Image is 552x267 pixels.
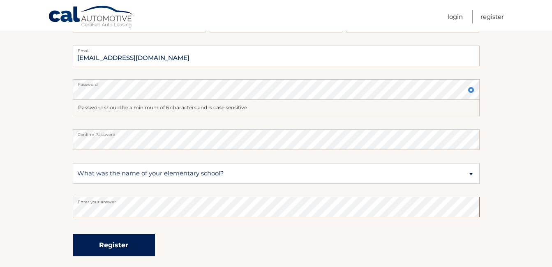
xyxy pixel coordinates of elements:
[73,46,480,52] label: Email
[73,197,480,203] label: Enter your answer
[73,100,480,116] div: Password should be a minimum of 6 characters and is case sensitive
[448,10,463,23] a: Login
[73,46,480,66] input: Email
[73,234,155,256] button: Register
[468,87,474,93] img: close.svg
[48,5,134,29] a: Cal Automotive
[480,10,504,23] a: Register
[73,129,480,136] label: Confirm Password
[73,79,480,86] label: Password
